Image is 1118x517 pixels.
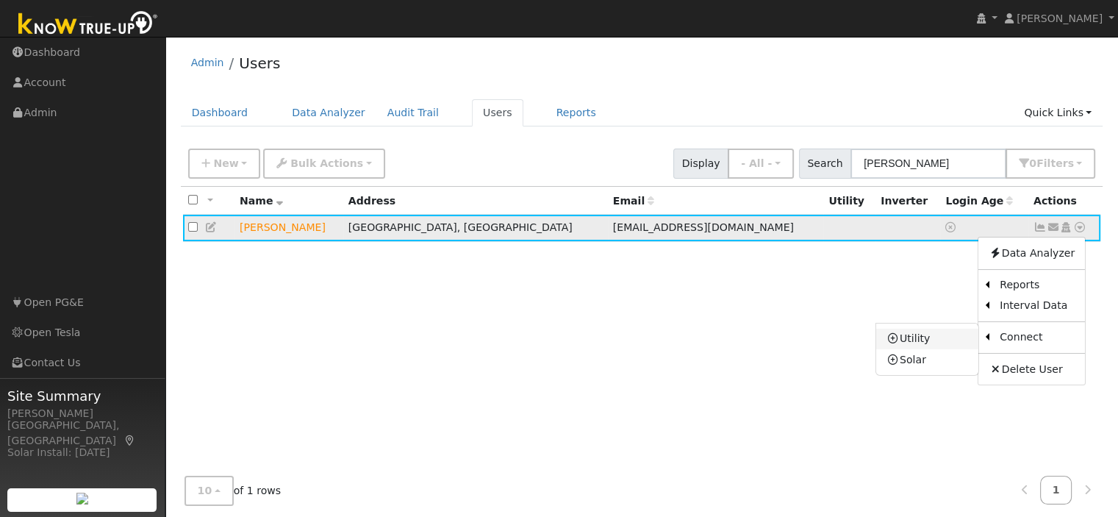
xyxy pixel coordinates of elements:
img: Know True-Up [11,8,165,41]
a: Audit Trail [376,99,450,126]
button: New [188,149,261,179]
a: Map [123,435,137,446]
div: [PERSON_NAME] [7,406,157,421]
span: Display [673,149,728,179]
a: Other actions [1073,220,1086,235]
div: Actions [1033,193,1095,209]
a: Login As [1059,221,1072,233]
button: Bulk Actions [263,149,384,179]
a: Data Analyzer [978,243,1085,263]
span: [EMAIL_ADDRESS][DOMAIN_NAME] [613,221,794,233]
a: 1 [1040,476,1072,504]
span: of 1 rows [184,476,282,506]
span: Site Summary [7,386,157,406]
a: Admin [191,57,224,68]
a: Quick Links [1013,99,1103,126]
a: Solar [876,349,978,370]
a: Dashboard [181,99,259,126]
a: Not connected [1033,221,1047,233]
span: 10 [198,485,212,496]
div: Inverter [881,193,935,209]
td: [GEOGRAPHIC_DATA], [GEOGRAPHIC_DATA] [343,215,608,242]
span: New [213,157,238,169]
span: Search [799,149,851,179]
a: Edit User [205,221,218,233]
td: Lead [234,215,343,242]
a: Reports [989,275,1085,296]
span: Days since last login [945,195,1013,207]
button: - All - [728,149,794,179]
a: Interval Data [989,296,1085,316]
span: Filter [1036,157,1074,169]
input: Search [850,149,1006,179]
a: No login access [945,221,958,233]
a: Utility [876,329,978,349]
button: 10 [184,476,234,506]
a: Data Analyzer [281,99,376,126]
a: Delete User [978,359,1085,379]
div: Utility [828,193,870,209]
span: Email [613,195,654,207]
a: Connect [989,327,1085,348]
span: [PERSON_NAME] [1017,13,1103,24]
div: Solar Install: [DATE] [7,445,157,460]
button: 0Filters [1006,149,1095,179]
span: s [1067,157,1073,169]
a: Users [239,54,280,72]
a: estebangs@gmail.com [1047,220,1060,235]
a: Reports [545,99,607,126]
span: Name [240,195,283,207]
span: Bulk Actions [290,157,363,169]
img: retrieve [76,493,88,504]
div: [GEOGRAPHIC_DATA], [GEOGRAPHIC_DATA] [7,418,157,449]
a: Users [472,99,523,126]
div: Address [348,193,603,209]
